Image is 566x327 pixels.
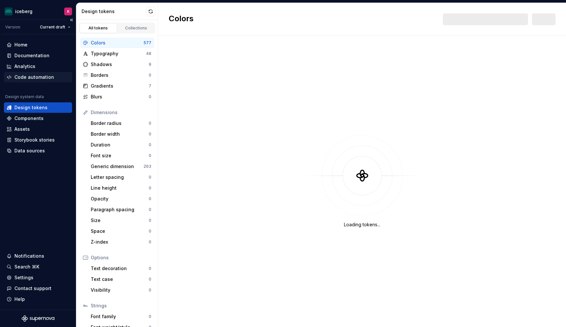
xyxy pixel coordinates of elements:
div: Components [14,115,44,122]
div: Design system data [5,94,44,99]
a: Settings [4,272,72,283]
div: Colors [91,40,143,46]
span: Current draft [40,25,65,30]
a: Font family0 [88,311,154,322]
div: Storybook stories [14,137,55,143]
a: Gradients7 [80,81,154,91]
a: Design tokens [4,102,72,113]
a: Letter spacing0 [88,172,154,182]
div: Generic dimension [91,163,143,170]
div: 0 [149,266,151,271]
div: Strings [91,302,151,309]
a: Data sources [4,146,72,156]
div: 0 [149,185,151,191]
div: K [67,9,69,14]
a: Colors577 [80,38,154,48]
div: Loading tokens... [344,221,380,228]
a: Paragraph spacing0 [88,204,154,215]
div: Z-index [91,239,149,245]
a: Components [4,113,72,124]
div: Gradients [91,83,149,89]
div: iceberg [15,8,32,15]
a: Size0 [88,215,154,226]
div: Design tokens [14,104,47,111]
a: Assets [4,124,72,134]
a: Analytics [4,61,72,72]
a: Generic dimension263 [88,161,154,172]
div: Line height [91,185,149,191]
a: Typography48 [80,48,154,59]
div: Size [91,217,149,224]
div: Duration [91,142,149,148]
a: Documentation [4,50,72,61]
div: Space [91,228,149,234]
button: Contact support [4,283,72,294]
div: Typography [91,50,146,57]
div: 577 [143,40,151,45]
div: Home [14,42,28,48]
div: Code automation [14,74,54,80]
div: All tokens [82,26,115,31]
div: Dimensions [91,109,151,116]
div: 0 [149,153,151,158]
div: Data sources [14,147,45,154]
div: 0 [149,175,151,180]
div: Opacity [91,196,149,202]
a: Border radius0 [88,118,154,129]
div: Settings [14,274,33,281]
a: Line height0 [88,183,154,193]
div: 0 [149,121,151,126]
div: Font size [91,152,149,159]
div: Help [14,296,25,302]
div: 263 [143,164,151,169]
div: 0 [149,287,151,293]
div: Shadows [91,61,149,68]
div: Text case [91,276,149,283]
div: Collections [120,26,153,31]
a: Home [4,40,72,50]
div: Contact support [14,285,51,292]
h2: Colors [169,13,194,25]
a: Z-index0 [88,237,154,247]
div: 0 [149,277,151,282]
div: Letter spacing [91,174,149,181]
div: 9 [149,62,151,67]
svg: Supernova Logo [22,315,54,322]
div: 0 [149,314,151,319]
div: 0 [149,239,151,245]
a: Space0 [88,226,154,236]
div: 0 [149,207,151,212]
a: Text case0 [88,274,154,284]
a: Borders0 [80,70,154,80]
a: Code automation [4,72,72,82]
div: Search ⌘K [14,264,39,270]
div: 7 [149,83,151,89]
div: Border radius [91,120,149,127]
div: Border width [91,131,149,137]
div: Paragraph spacing [91,206,149,213]
div: Version [5,25,20,30]
a: Opacity0 [88,194,154,204]
div: 0 [149,142,151,147]
a: Visibility0 [88,285,154,295]
div: Notifications [14,253,44,259]
button: Current draft [37,23,73,32]
div: Text decoration [91,265,149,272]
div: 0 [149,196,151,201]
a: Storybook stories [4,135,72,145]
div: Assets [14,126,30,132]
a: Duration0 [88,140,154,150]
div: 0 [149,73,151,78]
div: Analytics [14,63,35,70]
button: Help [4,294,72,304]
button: Notifications [4,251,72,261]
a: Text decoration0 [88,263,154,274]
div: Font family [91,313,149,320]
div: Options [91,254,151,261]
div: 0 [149,218,151,223]
button: Search ⌘K [4,262,72,272]
div: Borders [91,72,149,78]
a: Font size0 [88,150,154,161]
div: Documentation [14,52,49,59]
button: Collapse sidebar [67,15,76,25]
